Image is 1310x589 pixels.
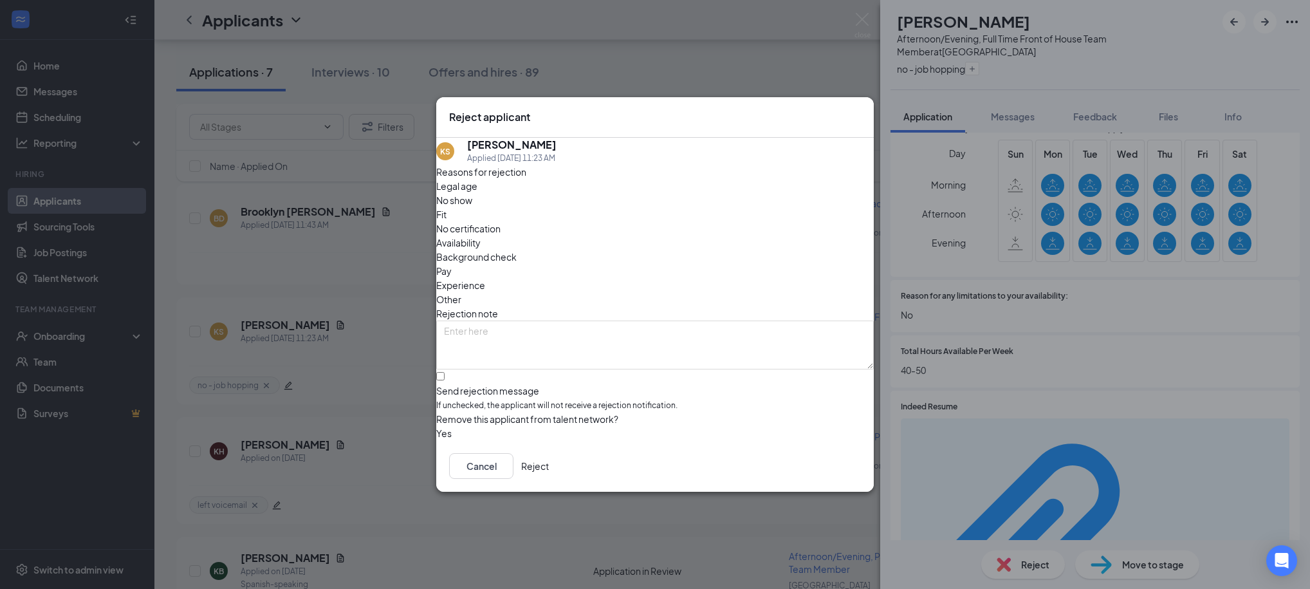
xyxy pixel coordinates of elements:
span: Experience [436,278,485,292]
span: Background check [436,250,517,264]
span: Yes [436,426,452,440]
span: Other [436,292,461,306]
span: Legal age [436,179,477,193]
span: No certification [436,221,501,236]
div: Applied [DATE] 11:23 AM [467,152,557,165]
button: Cancel [449,453,513,479]
span: Rejection note [436,308,498,319]
h5: [PERSON_NAME] [467,138,557,152]
span: Remove this applicant from talent network? [436,413,618,425]
span: No show [436,193,472,207]
input: Send rejection messageIf unchecked, the applicant will not receive a rejection notification. [436,372,445,380]
span: Reasons for rejection [436,166,526,178]
span: Pay [436,264,452,278]
span: If unchecked, the applicant will not receive a rejection notification. [436,400,874,412]
h3: Reject applicant [449,110,530,124]
div: Open Intercom Messenger [1266,545,1297,576]
div: Send rejection message [436,384,874,397]
button: Reject [521,453,549,479]
span: Availability [436,236,481,250]
div: KS [440,146,450,157]
span: Fit [436,207,447,221]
